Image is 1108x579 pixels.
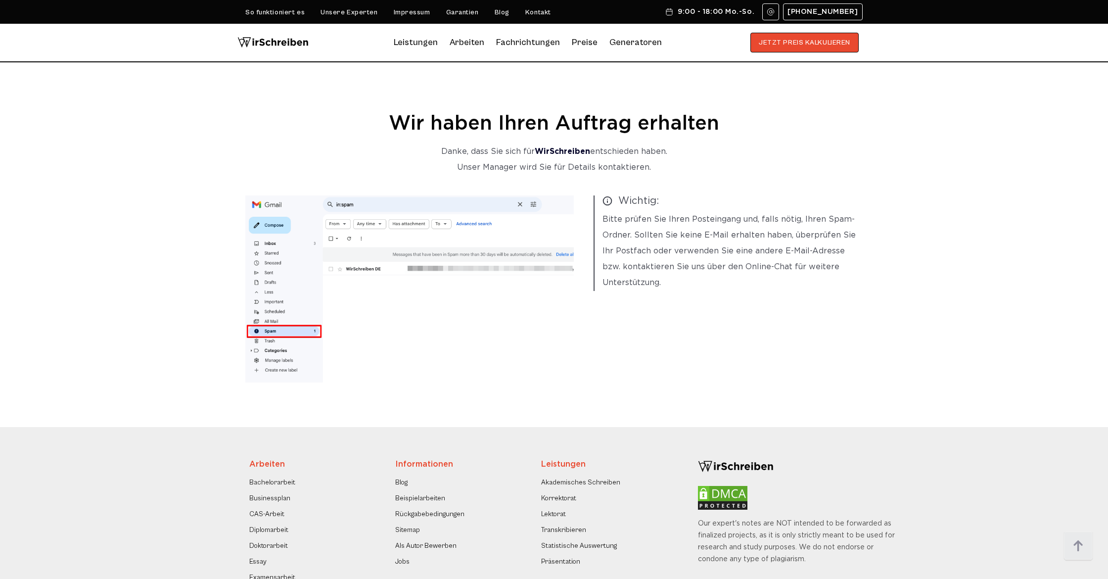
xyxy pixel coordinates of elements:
[245,160,863,176] p: Unser Manager wird Sie für Details kontaktieren.
[249,508,284,520] a: CAS-Arbeit
[698,459,774,475] img: logo-footer
[525,8,551,16] a: Kontakt
[394,35,438,50] a: Leistungen
[450,35,484,50] a: Arbeiten
[395,524,420,536] a: Sitemap
[678,8,754,16] span: 9:00 - 18:00 Mo.-So.
[394,8,430,16] a: Impressum
[245,195,574,383] img: thanks
[249,540,288,552] a: Doktorarbeit
[249,556,267,568] a: Essay
[541,508,566,520] a: Lektorat
[249,459,386,471] div: Arbeiten
[609,35,662,50] a: Generatoren
[541,492,576,504] a: Korrektorat
[783,3,863,20] a: [PHONE_NUMBER]
[245,144,863,160] p: Danke, dass Sie sich für entschieden haben.
[395,540,457,552] a: Als Autor Bewerben
[1063,531,1093,561] img: button top
[541,477,620,488] a: Akademisches Schreiben
[249,477,295,488] a: Bachelorarbeit
[249,492,290,504] a: Businessplan
[395,508,464,520] a: Rückgabebedingungen
[541,459,678,471] div: Leistungen
[698,486,747,510] img: dmca
[237,33,309,52] img: logo wirschreiben
[787,8,858,16] span: [PHONE_NUMBER]
[249,524,288,536] a: Diplomarbeit
[602,195,863,207] span: Wichtig:
[395,556,410,568] a: Jobs
[541,524,586,536] a: Transkribieren
[245,114,863,134] h1: Wir haben Ihren Auftrag erhalten
[395,492,445,504] a: Beispielarbeiten
[535,148,590,155] strong: WirSchreiben
[321,8,377,16] a: Unsere Experten
[446,8,479,16] a: Garantien
[245,8,305,16] a: So funktioniert es
[767,8,775,16] img: Email
[541,556,580,568] a: Präsentation
[496,35,560,50] a: Fachrichtungen
[395,459,532,471] div: Informationen
[602,212,863,291] p: Bitte prüfen Sie Ihren Posteingang und, falls nötig, Ihren Spam-Ordner. Sollten Sie keine E-Mail ...
[572,37,598,48] a: Preise
[395,477,408,488] a: Blog
[750,33,859,52] button: JETZT PREIS KALKULIEREN
[495,8,509,16] a: Blog
[665,8,674,16] img: Schedule
[541,540,617,552] a: Statistische Auswertung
